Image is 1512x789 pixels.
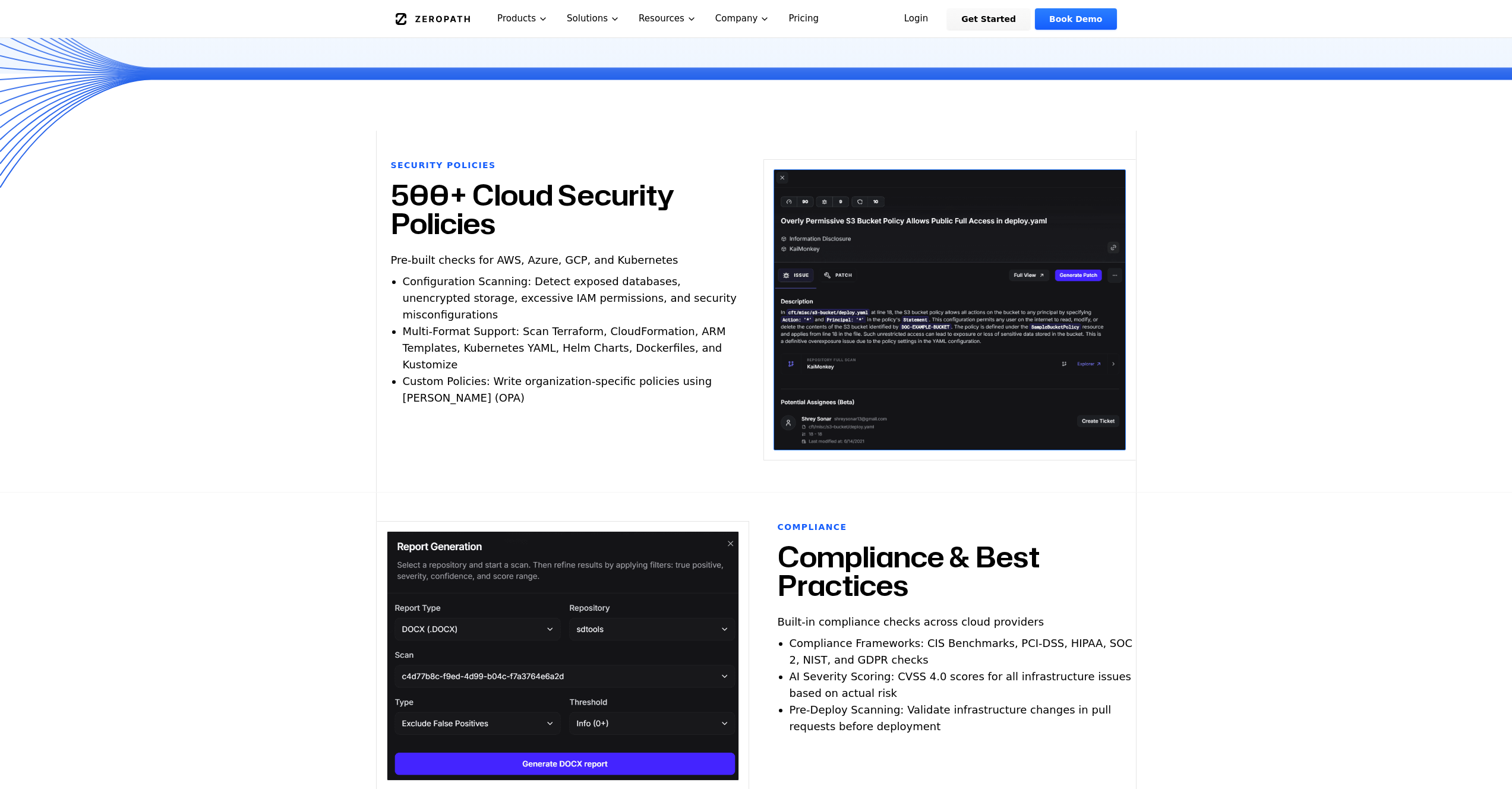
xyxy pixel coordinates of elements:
[403,275,737,321] span: Configuration Scanning: Detect exposed databases, unencrypted storage, excessive IAM permissions,...
[403,375,712,404] span: Custom Policies: Write organization-specific policies using [PERSON_NAME] (OPA)
[778,542,1122,599] h2: Compliance & Best Practices
[778,521,847,533] h6: Compliance
[391,252,678,269] p: Pre-built checks for AWS, Azure, GCP, and Kubernetes
[391,159,496,171] h6: Security Policies
[387,531,739,781] img: Compliance & Best Practices
[774,169,1126,450] img: 500+ Cloud Security Policies
[790,637,1133,666] span: Compliance Frameworks: CIS Benchmarks, PCI-DSS, HIPAA, SOC 2, NIST, and GDPR checks
[778,614,1044,630] p: Built-in compliance checks across cloud providers
[890,8,943,30] a: Login
[947,8,1030,30] a: Get Started
[790,703,1112,733] span: Pre-Deploy Scanning: Validate infrastructure changes in pull requests before deployment
[403,325,726,371] span: Multi-Format Support: Scan Terraform, CloudFormation, ARM Templates, Kubernetes YAML, Helm Charts...
[790,670,1131,699] span: AI Severity Scoring: CVSS 4.0 scores for all infrastructure issues based on actual risk
[391,181,735,238] h2: 500+ Cloud Security Policies
[1035,8,1116,30] a: Book Demo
